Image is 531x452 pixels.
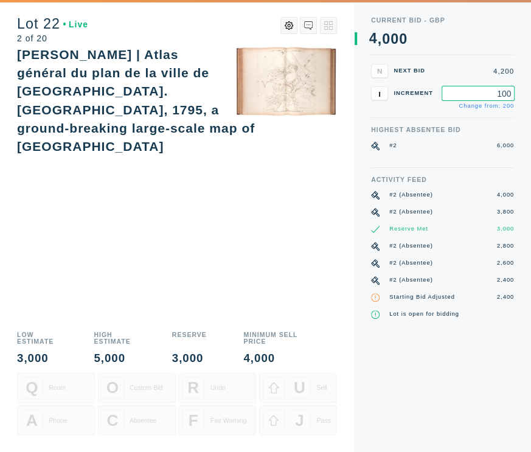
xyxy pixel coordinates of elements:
[382,32,390,46] div: 0
[371,176,514,183] div: Activity Feed
[378,89,380,97] span: I
[389,259,433,268] div: #2 (Absentee)
[243,332,300,344] div: Minimum Sell Price
[497,208,514,217] div: 3,800
[17,405,95,435] button: APhone
[49,417,67,424] div: Phone
[189,411,198,429] span: F
[389,225,428,234] div: Reserve Met
[17,353,57,364] div: 3,000
[94,353,135,364] div: 5,000
[389,293,455,302] div: Starting Bid Adjusted
[98,373,176,403] button: OCustom Bid
[17,17,88,31] div: Lot 22
[497,276,514,285] div: 2,400
[497,225,514,234] div: 3,000
[442,68,514,75] div: 4,200
[459,103,514,109] div: Change from: 200
[390,32,399,46] div: 0
[389,142,397,150] div: #2
[399,32,408,46] div: 0
[17,373,95,403] button: QRoom
[389,191,433,200] div: #2 (Absentee)
[106,378,119,397] span: O
[172,332,207,344] div: Reserve
[172,353,207,364] div: 3,000
[130,417,156,424] div: Absentee
[389,310,459,319] div: Lot is open for bidding
[49,384,66,391] div: Room
[394,68,436,74] div: Next Bid
[497,142,514,150] div: 6,000
[259,373,337,403] button: USell
[371,86,388,100] button: I
[295,411,304,429] span: J
[394,91,436,96] div: Increment
[294,378,305,397] span: U
[26,378,38,397] span: Q
[17,47,255,154] div: [PERSON_NAME] | Atlas général du plan de la ville de [GEOGRAPHIC_DATA]. [GEOGRAPHIC_DATA], 1795, ...
[107,411,119,429] span: C
[389,208,433,217] div: #2 (Absentee)
[210,384,226,391] div: Undo
[178,373,256,403] button: RUndo
[63,20,89,29] div: Live
[243,353,300,364] div: 4,000
[497,242,514,251] div: 2,800
[389,242,433,251] div: #2 (Absentee)
[130,384,162,391] div: Custom Bid
[187,378,199,397] span: R
[377,67,382,75] span: N
[26,411,38,429] span: A
[369,32,378,46] div: 4
[94,332,135,344] div: High Estimate
[371,17,514,24] div: Current Bid - GBP
[178,405,256,435] button: FFair Warning
[210,417,247,424] div: Fair Warning
[371,127,514,133] div: Highest Absentee Bid
[316,384,327,391] div: Sell
[371,64,388,78] button: N
[369,46,378,60] div: 5
[377,32,381,174] div: ,
[389,276,433,285] div: #2 (Absentee)
[17,332,57,344] div: Low Estimate
[497,293,514,302] div: 2,400
[316,417,330,424] div: Pass
[17,34,88,43] div: 2 of 20
[98,405,176,435] button: CAbsentee
[497,191,514,200] div: 4,000
[497,259,514,268] div: 2,600
[259,405,337,435] button: JPass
